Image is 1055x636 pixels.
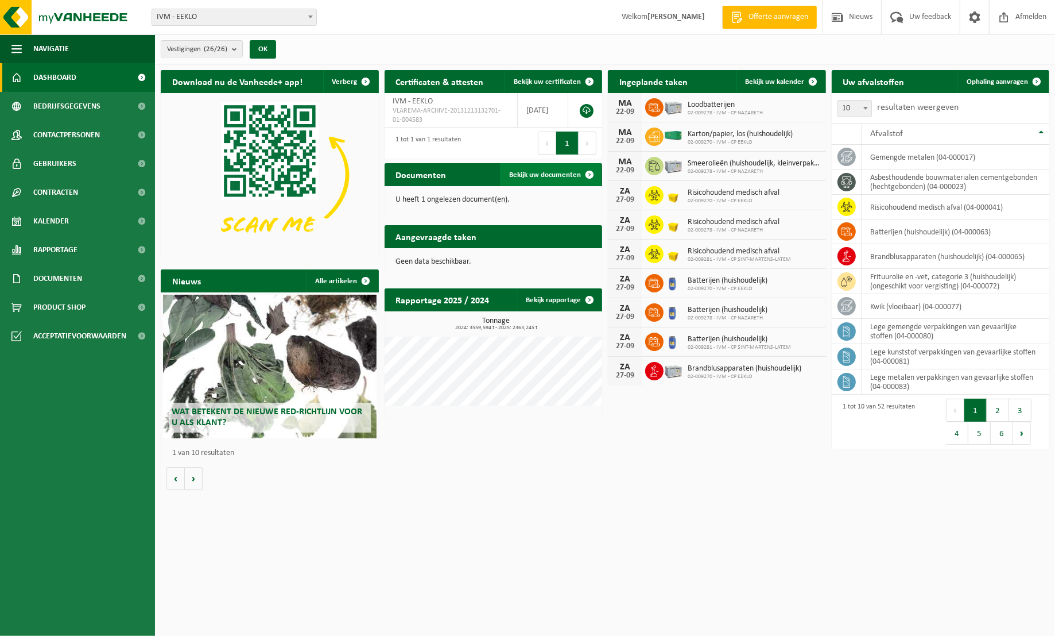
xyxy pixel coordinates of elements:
[862,244,1050,269] td: brandblusapparaten (huishoudelijk) (04-000065)
[688,286,767,292] span: 02-009270 - IVM - CP EEKLO
[688,188,779,198] span: Risicohoudend medisch afval
[688,130,793,139] span: Karton/papier, los (huishoudelijk)
[871,129,903,138] span: Afvalstof
[688,247,791,256] span: Risicohoudend medisch afval
[614,216,637,225] div: ZA
[862,195,1050,219] td: risicohoudend medisch afval (04-000041)
[664,155,683,175] img: PB-LB-0680-HPE-GY-11
[688,139,793,146] span: 02-009270 - IVM - CP EEKLO
[946,422,968,445] button: 4
[946,399,964,422] button: Previous
[614,157,637,167] div: MA
[688,198,779,205] span: 02-009270 - IVM - CP EEKLO
[614,313,637,321] div: 27-09
[614,196,637,204] div: 27-09
[166,467,185,490] button: Vorige
[614,225,637,233] div: 27-09
[385,288,501,311] h2: Rapportage 2025 / 2024
[33,63,76,92] span: Dashboard
[33,207,69,236] span: Kalender
[505,70,601,93] a: Bekijk uw certificaten
[664,272,683,292] img: LP-OT-00060-HPE-21
[517,288,601,311] a: Bekijk rapportage
[163,295,377,438] a: Wat betekent de nieuwe RED-richtlijn voor u als klant?
[664,302,683,321] img: LP-OT-00060-HPE-21
[33,121,100,149] span: Contactpersonen
[33,236,77,264] span: Rapportage
[307,269,378,292] a: Alle artikelen
[33,34,69,63] span: Navigatie
[746,78,805,86] span: Bekijk uw kalender
[838,101,871,117] span: 10
[862,294,1050,319] td: kwik (vloeibaar) (04-000077)
[688,159,820,168] span: Smeerolieën (huishoudelijk, kleinverpakking)
[385,70,495,92] h2: Certificaten & attesten
[332,78,358,86] span: Verberg
[396,258,591,266] p: Geen data beschikbaar.
[33,92,100,121] span: Bedrijfsgegevens
[1013,422,1031,445] button: Next
[987,399,1009,422] button: 2
[33,264,82,293] span: Documenten
[878,103,959,112] label: resultaten weergeven
[614,372,637,380] div: 27-09
[204,45,227,53] count: (26/26)
[172,449,373,457] p: 1 van 10 resultaten
[396,196,591,204] p: U heeft 1 ongelezen document(en).
[538,132,556,155] button: Previous
[688,373,801,380] span: 02-009270 - IVM - CP EEKLO
[688,335,791,344] span: Batterijen (huishoudelijk)
[161,269,212,292] h2: Nieuws
[968,422,991,445] button: 5
[614,342,637,350] div: 27-09
[161,93,379,257] img: Download de VHEPlus App
[862,369,1050,395] td: lege metalen verpakkingen van gevaarlijke stoffen (04-000083)
[152,9,317,26] span: IVM - EEKLO
[385,225,488,248] h2: Aangevraagde taken
[608,70,699,92] h2: Ingeplande taken
[688,315,767,322] span: 02-009278 - IVM - CP NAZARETH
[688,227,779,234] span: 02-009278 - IVM - CP NAZARETH
[964,399,987,422] button: 1
[688,256,791,263] span: 02-009281 - IVM - CP SINT-MARTENS-LATEM
[957,70,1048,93] a: Ophaling aanvragen
[509,171,581,179] span: Bekijk uw documenten
[393,97,433,106] span: IVM - EEKLO
[614,108,637,116] div: 22-09
[688,101,763,110] span: Loodbatterijen
[664,360,683,380] img: PB-LB-0680-HPE-GY-11
[614,187,637,196] div: ZA
[862,219,1050,244] td: batterijen (huishoudelijk) (04-000063)
[862,344,1050,369] td: lege kunststof verpakkingen van gevaarlijke stoffen (04-000081)
[862,319,1050,344] td: lege gemengde verpakkingen van gevaarlijke stoffen (04-000080)
[614,275,637,284] div: ZA
[664,184,683,204] img: LP-SB-00030-HPE-22
[614,245,637,255] div: ZA
[614,99,637,108] div: MA
[688,110,763,117] span: 02-009278 - IVM - CP NAZARETH
[614,333,637,342] div: ZA
[518,93,568,128] td: [DATE]
[688,364,801,373] span: Brandblusapparaten (huishoudelijk)
[579,132,596,155] button: Next
[837,398,916,446] div: 1 tot 10 van 52 resultaten
[161,40,243,57] button: Vestigingen(26/26)
[647,13,705,21] strong: [PERSON_NAME]
[614,137,637,145] div: 22-09
[33,149,76,178] span: Gebruikers
[664,130,683,141] img: HK-XC-40-GN-00
[614,304,637,313] div: ZA
[33,178,78,207] span: Contracten
[167,41,227,58] span: Vestigingen
[614,363,637,372] div: ZA
[614,128,637,137] div: MA
[250,40,276,59] button: OK
[664,214,683,233] img: LP-SB-00030-HPE-22
[688,218,779,227] span: Risicohoudend medisch afval
[390,130,461,156] div: 1 tot 1 van 1 resultaten
[556,132,579,155] button: 1
[172,407,362,427] span: Wat betekent de nieuwe RED-richtlijn voor u als klant?
[614,255,637,263] div: 27-09
[385,163,458,186] h2: Documenten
